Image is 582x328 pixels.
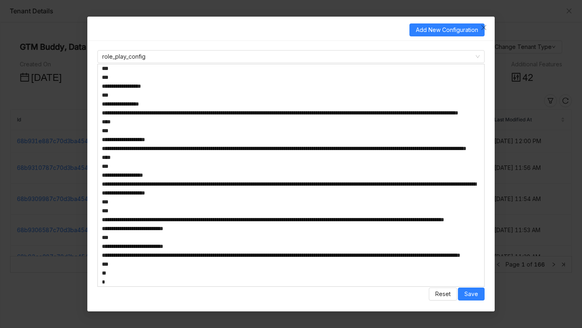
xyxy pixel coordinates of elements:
[435,290,451,298] span: Reset
[458,288,485,300] button: Save
[473,17,495,38] button: Close
[416,25,478,34] span: Add New Configuration
[409,23,485,36] button: Add New Configuration
[464,290,478,298] span: Save
[102,51,480,63] nz-select-item: role_play_config
[429,288,457,300] button: Reset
